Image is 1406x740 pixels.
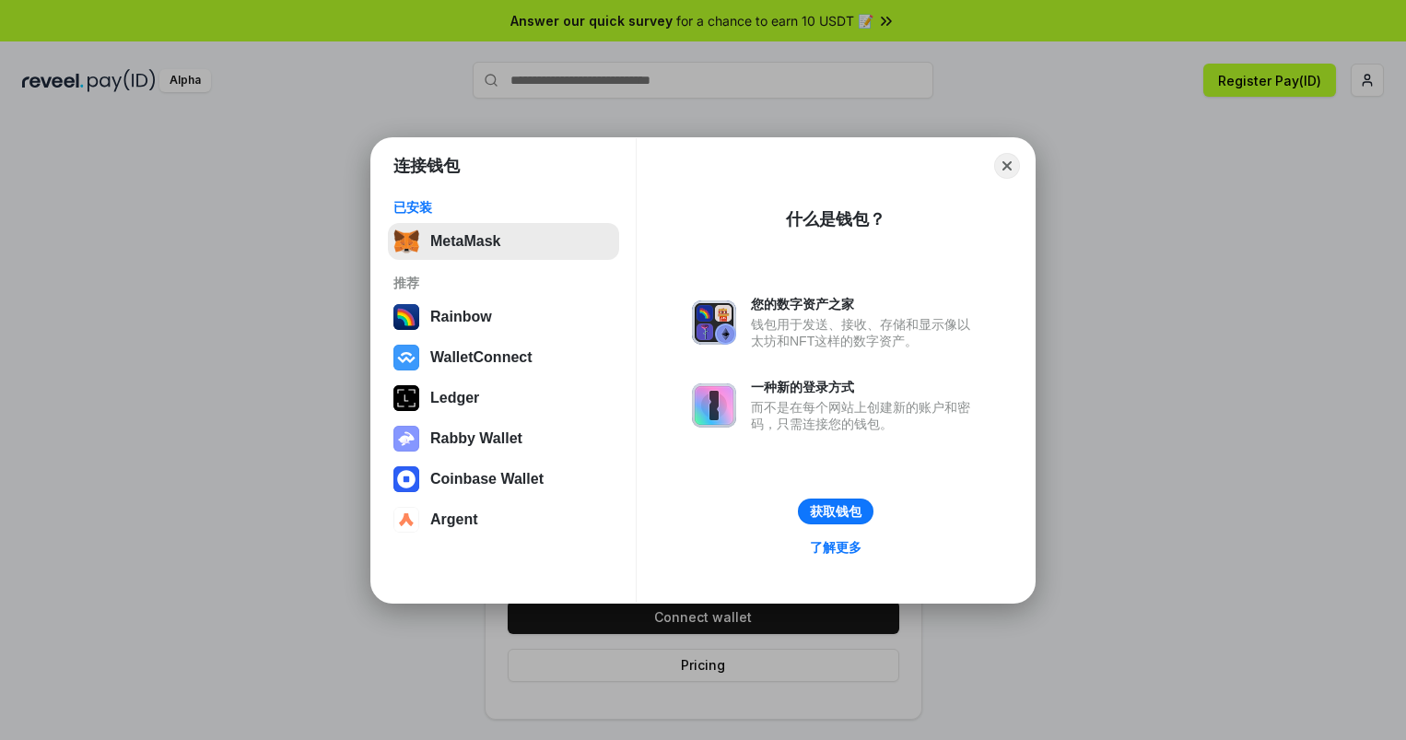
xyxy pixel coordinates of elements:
div: WalletConnect [430,349,533,366]
div: 已安装 [393,199,614,216]
div: Coinbase Wallet [430,471,544,487]
img: svg+xml,%3Csvg%20xmlns%3D%22http%3A%2F%2Fwww.w3.org%2F2000%2Fsvg%22%20fill%3D%22none%22%20viewBox... [692,383,736,428]
button: Rabby Wallet [388,420,619,457]
img: svg+xml,%3Csvg%20xmlns%3D%22http%3A%2F%2Fwww.w3.org%2F2000%2Fsvg%22%20fill%3D%22none%22%20viewBox... [692,300,736,345]
div: Ledger [430,390,479,406]
div: Argent [430,511,478,528]
h1: 连接钱包 [393,155,460,177]
button: MetaMask [388,223,619,260]
div: Rabby Wallet [430,430,522,447]
div: 一种新的登录方式 [751,379,979,395]
button: Rainbow [388,299,619,335]
div: 获取钱包 [810,503,861,520]
img: svg+xml,%3Csvg%20xmlns%3D%22http%3A%2F%2Fwww.w3.org%2F2000%2Fsvg%22%20width%3D%2228%22%20height%3... [393,385,419,411]
a: 了解更多 [799,535,873,559]
img: svg+xml,%3Csvg%20xmlns%3D%22http%3A%2F%2Fwww.w3.org%2F2000%2Fsvg%22%20fill%3D%22none%22%20viewBox... [393,426,419,452]
button: Close [994,153,1020,179]
div: 了解更多 [810,539,861,556]
div: 而不是在每个网站上创建新的账户和密码，只需连接您的钱包。 [751,399,979,432]
img: svg+xml,%3Csvg%20width%3D%2228%22%20height%3D%2228%22%20viewBox%3D%220%200%2028%2028%22%20fill%3D... [393,507,419,533]
div: MetaMask [430,233,500,250]
div: 您的数字资产之家 [751,296,979,312]
img: svg+xml,%3Csvg%20fill%3D%22none%22%20height%3D%2233%22%20viewBox%3D%220%200%2035%2033%22%20width%... [393,229,419,254]
div: 什么是钱包？ [786,208,885,230]
img: svg+xml,%3Csvg%20width%3D%22120%22%20height%3D%22120%22%20viewBox%3D%220%200%20120%20120%22%20fil... [393,304,419,330]
div: 推荐 [393,275,614,291]
button: Coinbase Wallet [388,461,619,498]
div: Rainbow [430,309,492,325]
button: Ledger [388,380,619,417]
img: svg+xml,%3Csvg%20width%3D%2228%22%20height%3D%2228%22%20viewBox%3D%220%200%2028%2028%22%20fill%3D... [393,466,419,492]
button: WalletConnect [388,339,619,376]
button: 获取钱包 [798,499,873,524]
button: Argent [388,501,619,538]
div: 钱包用于发送、接收、存储和显示像以太坊和NFT这样的数字资产。 [751,316,979,349]
img: svg+xml,%3Csvg%20width%3D%2228%22%20height%3D%2228%22%20viewBox%3D%220%200%2028%2028%22%20fill%3D... [393,345,419,370]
